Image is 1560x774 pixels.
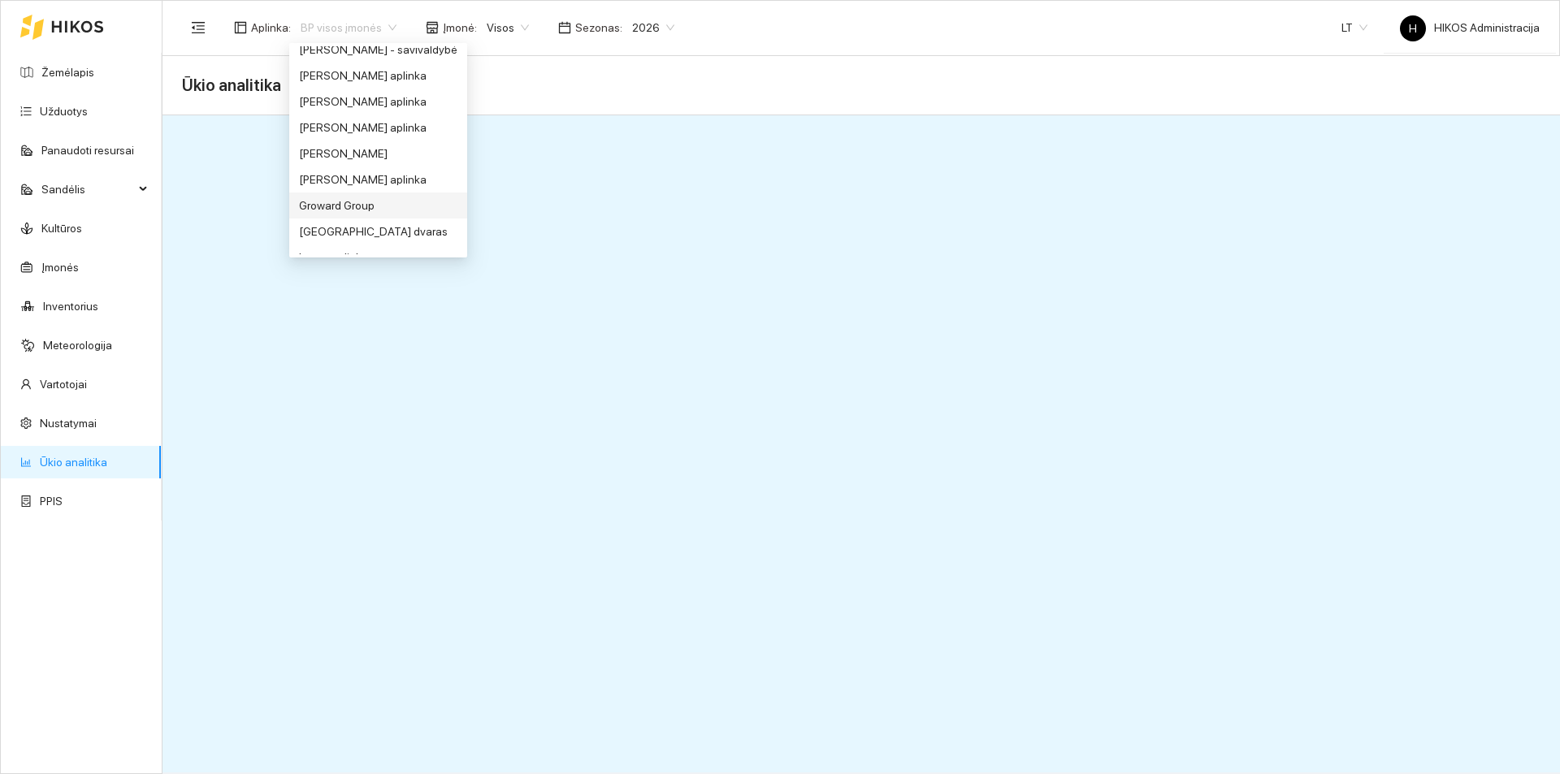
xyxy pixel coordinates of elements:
span: Sezonas : [575,19,622,37]
div: [PERSON_NAME] aplinka [299,67,457,84]
div: Donato Klimkevičiaus aplinka [289,89,467,115]
div: Donato Grakausko aplinka [289,63,467,89]
div: Edgaro Sudeikio aplinka [289,166,467,192]
span: Aplinka : [251,19,291,37]
div: Dovido Barausko aplinka [289,115,467,141]
span: HIKOS Administracija [1400,21,1540,34]
span: menu-fold [191,20,206,35]
a: Kultūros [41,222,82,235]
span: H [1409,15,1417,41]
a: Žemėlapis [41,66,94,79]
div: Ilzenbergo dvaras [289,218,467,244]
div: Dovydas Baršauskas [289,141,467,166]
div: [GEOGRAPHIC_DATA] dvaras [299,223,457,240]
span: Įmonė : [443,19,477,37]
span: Visos [487,15,529,40]
div: [PERSON_NAME] - savivaldybė [299,41,457,58]
div: Groward Group [289,192,467,218]
span: LT [1341,15,1367,40]
span: shop [426,21,439,34]
a: Panaudoti resursai [41,144,134,157]
div: Donatas Klimkevičius - savivaldybė [289,37,467,63]
div: Ivasta aplinka [289,244,467,270]
div: Groward Group [299,197,457,214]
span: 2026 [632,15,674,40]
span: calendar [558,21,571,34]
a: Inventorius [43,300,98,313]
span: BP visos įmonės [301,15,396,40]
a: PPIS [40,495,63,508]
div: [PERSON_NAME] [299,145,457,162]
div: Ivasta aplinka [299,249,457,266]
a: Užduotys [40,105,88,118]
span: Ūkio analitika [182,72,281,98]
a: Nustatymai [40,417,97,430]
a: Ūkio analitika [40,456,107,469]
button: menu-fold [182,11,214,44]
div: [PERSON_NAME] aplinka [299,119,457,136]
a: Meteorologija [43,339,112,352]
a: Įmonės [41,261,79,274]
div: [PERSON_NAME] aplinka [299,171,457,188]
span: Sandėlis [41,173,134,205]
a: Vartotojai [40,378,87,391]
span: layout [234,21,247,34]
div: [PERSON_NAME] aplinka [299,93,457,110]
